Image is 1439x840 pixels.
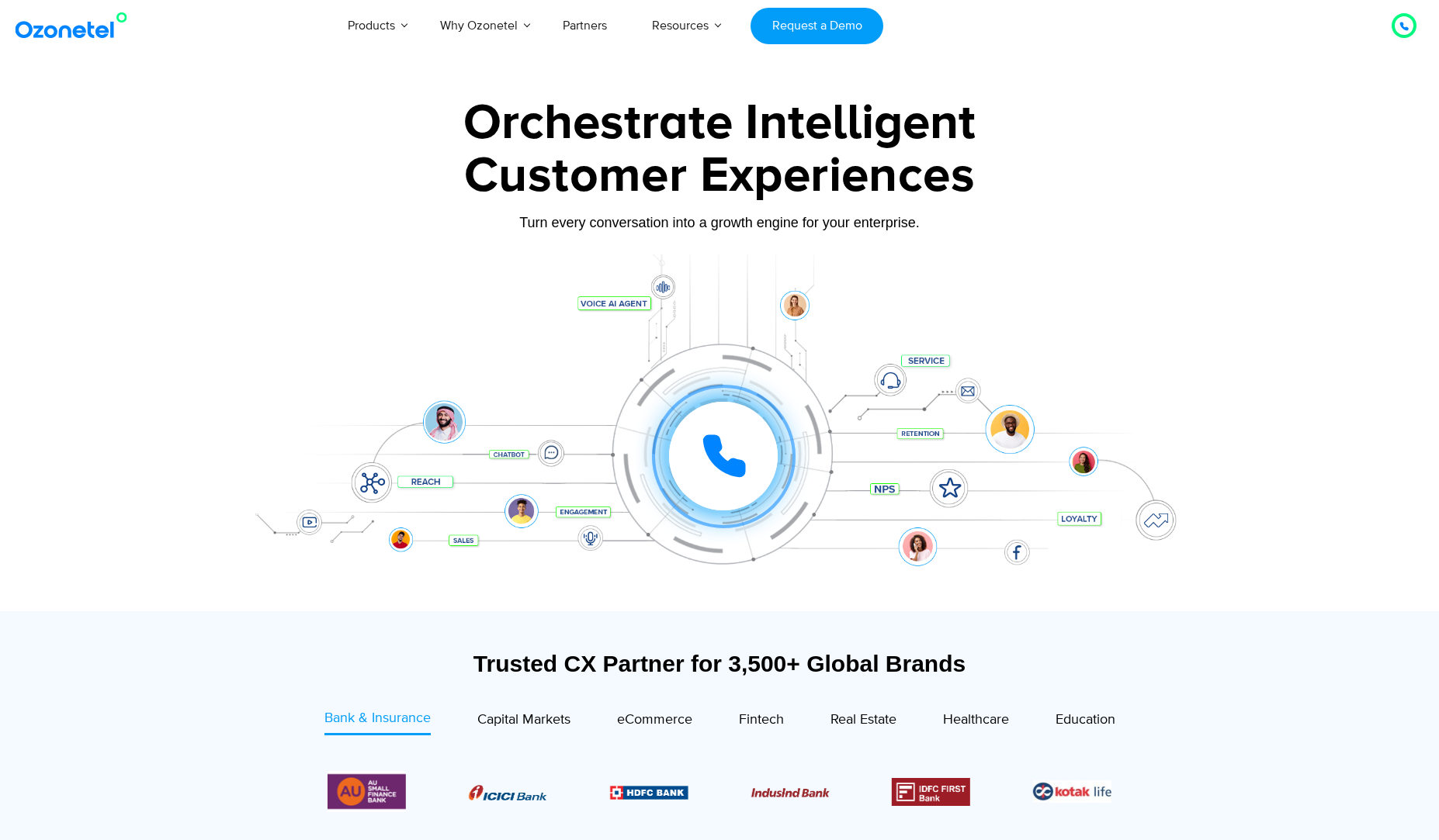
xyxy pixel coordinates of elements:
[1056,708,1115,735] a: Education
[324,710,431,727] span: Bank & Insurance
[751,8,883,44] a: Request a Demo
[1033,780,1111,803] div: 5 / 6
[892,778,970,806] div: 4 / 6
[328,771,1111,812] div: Image Carousel
[739,708,784,735] a: Fintech
[751,788,829,797] img: Picture10.png
[830,708,896,735] a: Real Estate
[943,711,1009,728] span: Healthcare
[328,771,406,812] div: 6 / 6
[328,771,406,812] img: Picture13.png
[234,139,1205,213] div: Customer Experiences
[234,214,1205,231] div: Turn every conversation into a growth engine for your enterprise.
[892,778,970,806] img: Picture12.png
[477,708,570,735] a: Capital Markets
[830,711,896,728] span: Real Estate
[242,650,1197,677] div: Trusted CX Partner for 3,500+ Global Brands
[324,708,431,735] a: Bank & Insurance
[1033,780,1111,803] img: Picture26.jpg
[1056,711,1115,728] span: Education
[234,99,1205,148] div: Orchestrate Intelligent
[469,783,547,801] div: 1 / 6
[610,783,688,801] div: 2 / 6
[610,786,688,799] img: Picture9.png
[739,711,784,728] span: Fintech
[617,708,692,735] a: eCommerce
[469,785,547,800] img: Picture8.png
[751,783,829,801] div: 3 / 6
[617,711,692,728] span: eCommerce
[477,711,570,728] span: Capital Markets
[943,708,1009,735] a: Healthcare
